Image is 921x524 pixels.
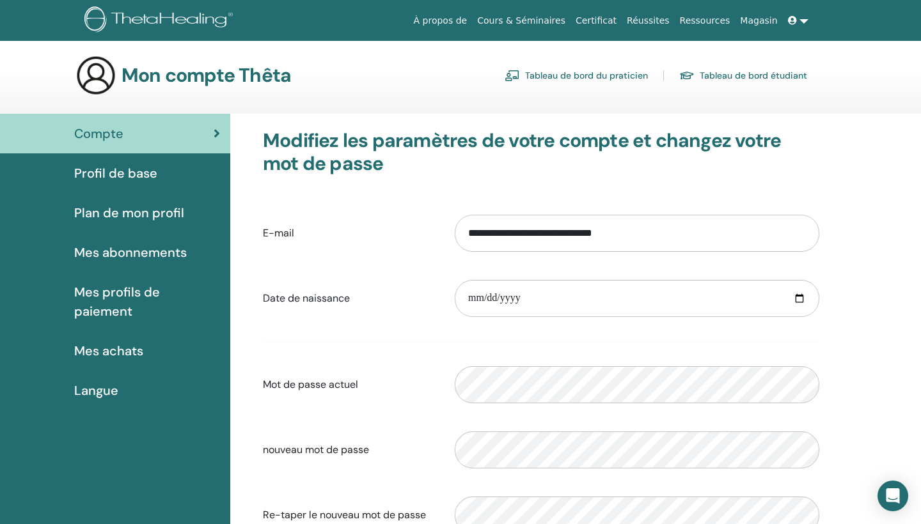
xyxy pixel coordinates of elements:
[679,65,807,86] a: Tableau de bord étudiant
[74,381,118,400] span: Langue
[74,203,184,222] span: Plan de mon profil
[84,6,237,35] img: logo.png
[74,164,157,183] span: Profil de base
[253,438,445,462] label: nouveau mot de passe
[74,124,123,143] span: Compte
[263,129,819,175] h3: Modifiez les paramètres de votre compte et changez votre mot de passe
[878,481,908,511] div: Open Intercom Messenger
[622,9,674,33] a: Réussites
[74,282,220,321] span: Mes profils de paiement
[253,221,445,245] label: E-mail
[679,70,695,81] img: graduation-cap.svg
[735,9,782,33] a: Magasin
[505,65,648,86] a: Tableau de bord du praticien
[122,64,291,87] h3: Mon compte Thêta
[253,373,445,397] label: Mot de passe actuel
[675,9,736,33] a: Ressources
[253,286,445,311] label: Date de naissance
[74,243,187,262] span: Mes abonnements
[505,70,520,81] img: chalkboard-teacher.svg
[472,9,571,33] a: Cours & Séminaires
[409,9,473,33] a: À propos de
[75,55,116,96] img: generic-user-icon.jpg
[74,341,143,360] span: Mes achats
[571,9,622,33] a: Certificat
